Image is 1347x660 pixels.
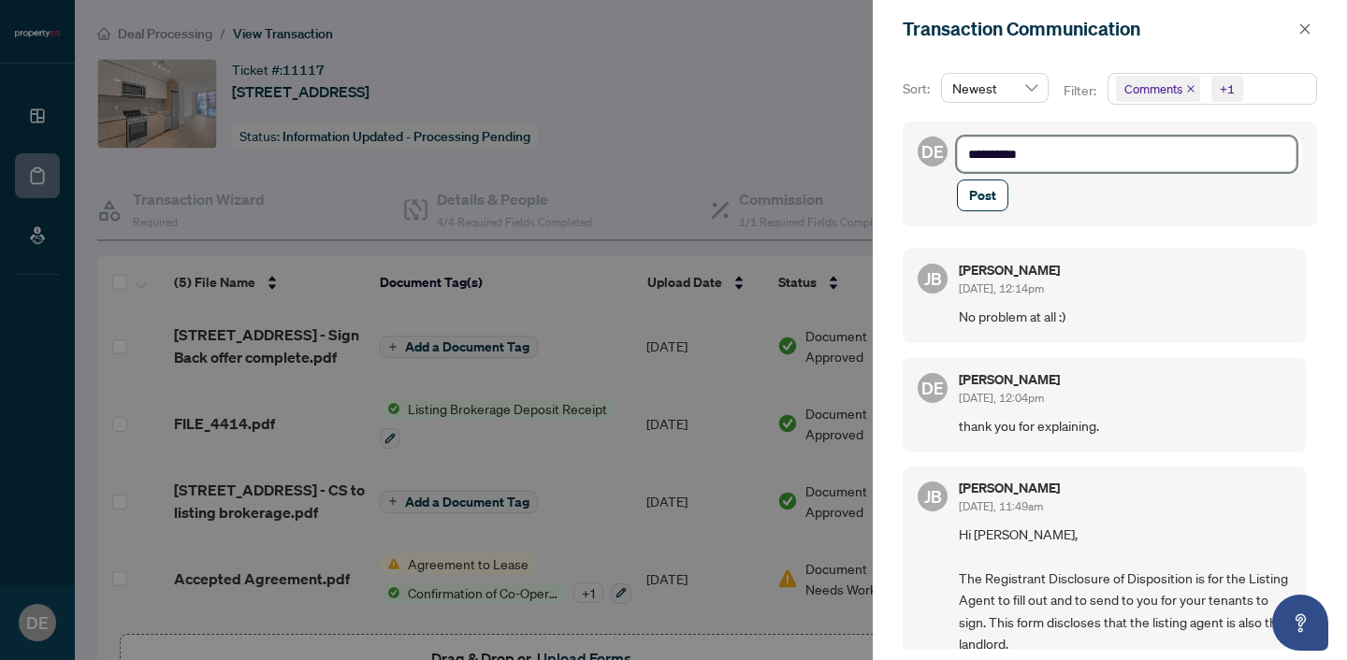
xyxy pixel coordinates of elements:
[1298,22,1311,36] span: close
[903,15,1293,43] div: Transaction Communication
[959,391,1044,405] span: [DATE], 12:04pm
[1272,595,1328,651] button: Open asap
[969,180,996,210] span: Post
[959,415,1291,437] span: thank you for explaining.
[1186,84,1195,93] span: close
[957,179,1008,211] button: Post
[1124,79,1182,98] span: Comments
[921,138,944,165] span: DE
[921,375,944,401] span: DE
[959,306,1291,327] span: No problem at all :)
[959,373,1060,386] h5: [PERSON_NAME]
[924,265,942,292] span: JB
[952,74,1037,102] span: Newest
[1220,79,1235,98] div: +1
[959,499,1043,513] span: [DATE], 11:49am
[959,481,1060,495] h5: [PERSON_NAME]
[1064,80,1099,101] p: Filter:
[959,281,1044,295] span: [DATE], 12:14pm
[903,79,934,99] p: Sort:
[924,483,942,509] span: JB
[959,264,1060,277] h5: [PERSON_NAME]
[1116,76,1200,102] span: Comments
